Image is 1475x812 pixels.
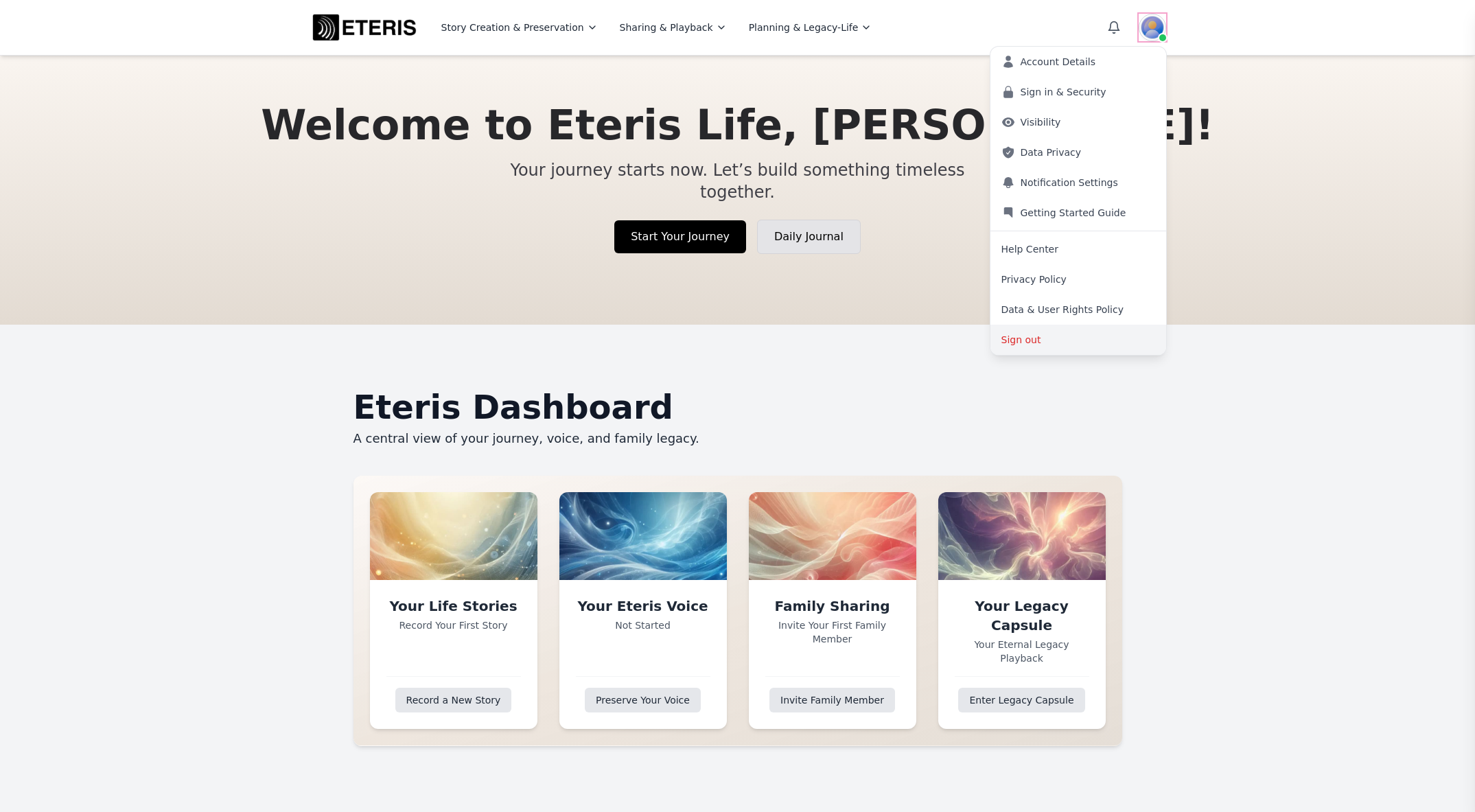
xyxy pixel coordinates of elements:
[261,104,1214,146] h1: Welcome to Eteris Life, [PERSON_NAME]!
[1139,14,1166,41] img: User avatar
[765,596,900,616] h3: Family Sharing
[310,11,419,44] a: Eteris Logo
[990,198,1166,228] a: Getting Started Guide
[990,77,1166,107] a: Sign in & Security
[990,47,1166,77] a: Account Details
[353,429,815,448] p: A central view of your journey, voice, and family legacy.
[614,18,732,37] button: Sharing & Playback
[990,264,1166,294] a: Privacy Policy
[370,492,537,580] img: Your Life Stories
[990,107,1166,137] a: Visibility
[386,618,521,632] p: Record Your First Story
[990,294,1166,325] a: Data & User Rights Policy
[559,492,727,580] img: Your Eteris Voice
[353,391,1122,424] h2: Eteris Dashboard
[958,688,1084,712] a: Enter Legacy Capsule
[614,220,746,253] a: Start Your Journey
[938,492,1106,580] img: Your Legacy Capsule
[990,325,1166,355] button: Sign out
[576,596,710,616] h3: Your Eteris Voice
[955,596,1089,635] h3: Your Legacy Capsule
[769,688,895,712] a: Invite Family Member
[757,220,861,254] a: Daily Journal
[386,596,521,616] h3: Your Life Stories
[990,234,1166,264] a: Help Center
[743,18,878,37] button: Planning & Legacy-Life
[1100,14,1128,41] button: Open notifications
[395,688,512,712] a: Record a New Story
[990,167,1166,198] a: Notification Settings
[749,492,916,580] img: Family Sharing
[990,137,1166,167] a: Data Privacy
[585,688,701,712] a: Preserve Your Voice
[507,159,968,203] p: Your journey starts now. Let’s build something timeless together.
[310,11,419,44] img: Eteris Life Logo
[765,618,900,646] p: Invite Your First Family Member
[955,638,1089,665] p: Your Eternal Legacy Playback
[436,18,603,37] button: Story Creation & Preservation
[576,618,710,632] p: Not Started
